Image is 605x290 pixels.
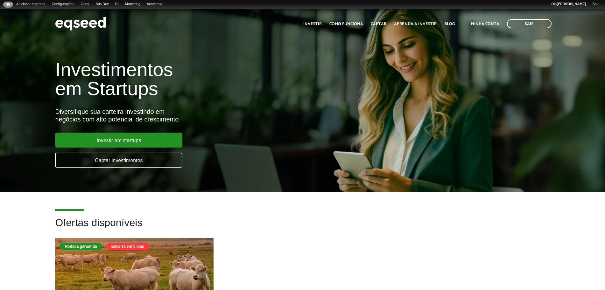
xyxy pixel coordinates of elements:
[107,243,149,250] div: Encerra em 5 dias
[589,2,602,7] a: Sair
[471,22,499,26] a: Minha conta
[303,22,322,26] a: Investir
[55,133,182,148] a: Investir em startups
[13,2,49,7] a: Adicionar empresa
[394,22,437,26] a: Aprenda a investir
[557,2,586,6] strong: [PERSON_NAME]
[55,60,348,98] h1: Investimentos em Startups
[112,2,122,7] a: RI
[55,108,348,123] div: Diversifique sua carteira investindo em negócios com alto potencial de crescimento
[122,2,144,7] a: Marketing
[60,243,102,250] div: Rodada garantida
[92,2,112,7] a: Bus Dev
[55,15,106,32] img: EqSeed
[444,22,455,26] a: Blog
[49,2,78,7] a: Configurações
[371,22,386,26] a: Captar
[55,217,550,238] h2: Ofertas disponíveis
[548,2,589,7] a: Olá[PERSON_NAME]
[507,19,552,28] a: Sair
[6,2,10,7] span: Início
[329,22,363,26] a: Como funciona
[3,2,13,8] a: Início
[55,153,182,168] a: Captar investimentos
[77,2,92,7] a: Geral
[144,2,165,7] a: Academia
